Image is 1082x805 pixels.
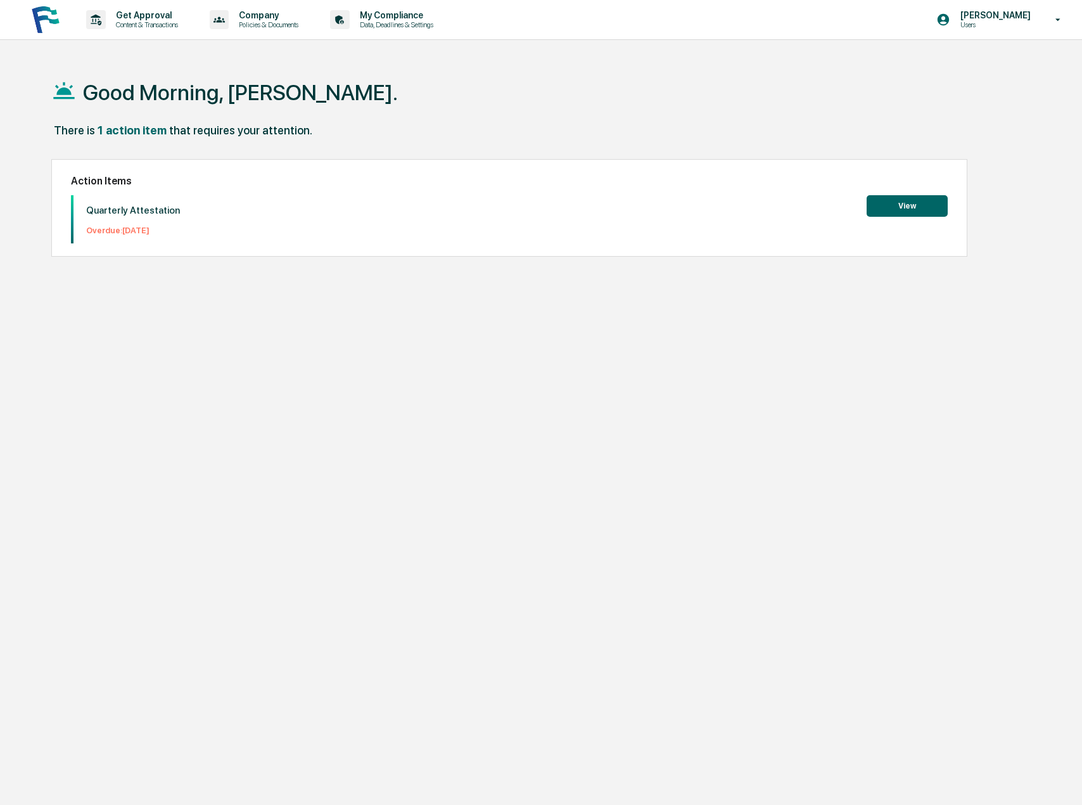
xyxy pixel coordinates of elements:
[950,10,1037,20] p: [PERSON_NAME]
[106,10,184,20] p: Get Approval
[350,10,440,20] p: My Compliance
[950,20,1037,29] p: Users
[86,205,180,216] p: Quarterly Attestation
[229,10,305,20] p: Company
[106,20,184,29] p: Content & Transactions
[54,124,95,137] div: There is
[867,199,948,211] a: View
[229,20,305,29] p: Policies & Documents
[169,124,312,137] div: that requires your attention.
[83,80,398,105] h1: Good Morning, [PERSON_NAME].
[71,175,947,187] h2: Action Items
[30,4,61,35] img: logo
[98,124,167,137] div: 1 action item
[867,195,948,217] button: View
[350,20,440,29] p: Data, Deadlines & Settings
[86,226,180,235] p: Overdue: [DATE]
